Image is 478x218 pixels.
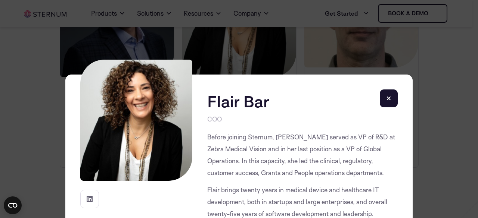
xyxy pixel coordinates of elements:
[80,60,192,181] img: Flair Bar
[207,113,222,125] span: COO
[207,92,375,110] h3: Flair Bar
[4,196,22,214] button: Open CMP widget
[207,131,398,179] p: Before joining Sternum, [PERSON_NAME] served as VP of R&D at Zebra Medical Vision and in her last...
